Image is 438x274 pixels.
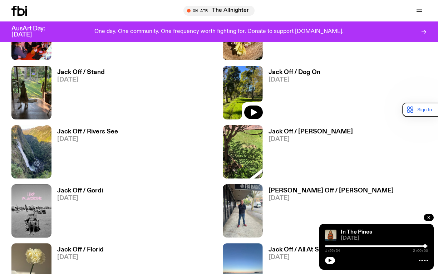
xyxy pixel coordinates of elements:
span: [DATE] [341,236,428,241]
span: [DATE] [57,136,118,142]
span: [DATE] [269,136,353,142]
img: A Kangaroo on a porch with a yard in the background [11,66,51,119]
span: [DATE] [269,254,326,260]
a: Jack Off / Rivers See[DATE] [51,129,118,178]
span: [DATE] [57,195,103,201]
p: One day. One community. One frequency worth fighting for. Donate to support [DOMAIN_NAME]. [94,29,344,35]
a: Jack Off / Stand[DATE] [51,69,105,119]
a: Jack Off / Gordi[DATE] [51,188,103,238]
h3: Jack Off / [PERSON_NAME] [269,129,353,135]
a: In The Pines [341,229,372,235]
span: 1:56:34 [325,249,340,253]
span: 2:00:00 [413,249,428,253]
a: Jack Off / [PERSON_NAME][DATE] [263,129,353,178]
h3: Jack Off / Florid [57,247,104,253]
span: [DATE] [269,195,394,201]
span: [DATE] [269,77,320,83]
a: [PERSON_NAME] Off / [PERSON_NAME][DATE] [263,188,394,238]
span: [DATE] [57,77,105,83]
h3: Jack Off / Stand [57,69,105,75]
h3: Jack Off / All At Sea [269,247,326,253]
a: Jack Off / Dog On[DATE] [263,69,320,119]
img: Charlie Owen standing in front of the fbi radio station [223,184,263,238]
h3: AusArt Day: [DATE] [11,26,57,38]
h3: Jack Off / Rivers See [57,129,118,135]
span: [DATE] [57,254,104,260]
h3: Jack Off / Gordi [57,188,103,194]
button: On AirThe Allnighter [183,6,255,16]
h3: [PERSON_NAME] Off / [PERSON_NAME] [269,188,394,194]
h3: Jack Off / Dog On [269,69,320,75]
